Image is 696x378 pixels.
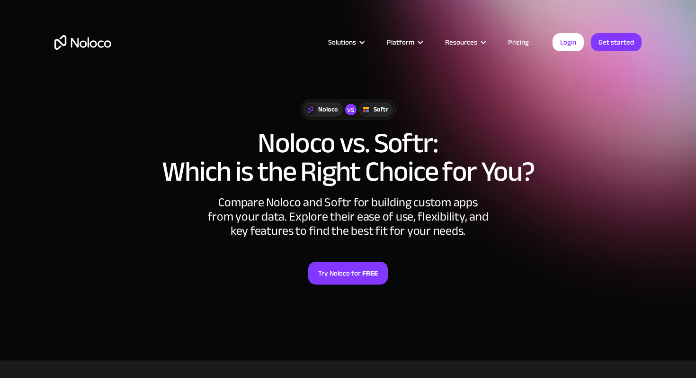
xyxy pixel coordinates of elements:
div: Platform [387,36,414,48]
h1: Noloco vs. Softr: Which is the Right Choice for You? [54,129,642,186]
div: Compare Noloco and Softr for building custom apps from your data. Explore their ease of use, flex... [206,195,490,238]
div: Solutions [316,36,375,48]
a: home [54,35,111,50]
div: Noloco [318,104,338,115]
a: Login [553,33,584,51]
a: Get started [591,33,642,51]
div: Resources [445,36,477,48]
div: vs [345,104,357,115]
div: Platform [375,36,433,48]
strong: FREE [362,267,378,279]
a: Pricing [496,36,541,48]
div: Softr [374,104,388,115]
div: Resources [433,36,496,48]
a: Try Noloco forFREE [308,262,388,285]
div: Solutions [328,36,356,48]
